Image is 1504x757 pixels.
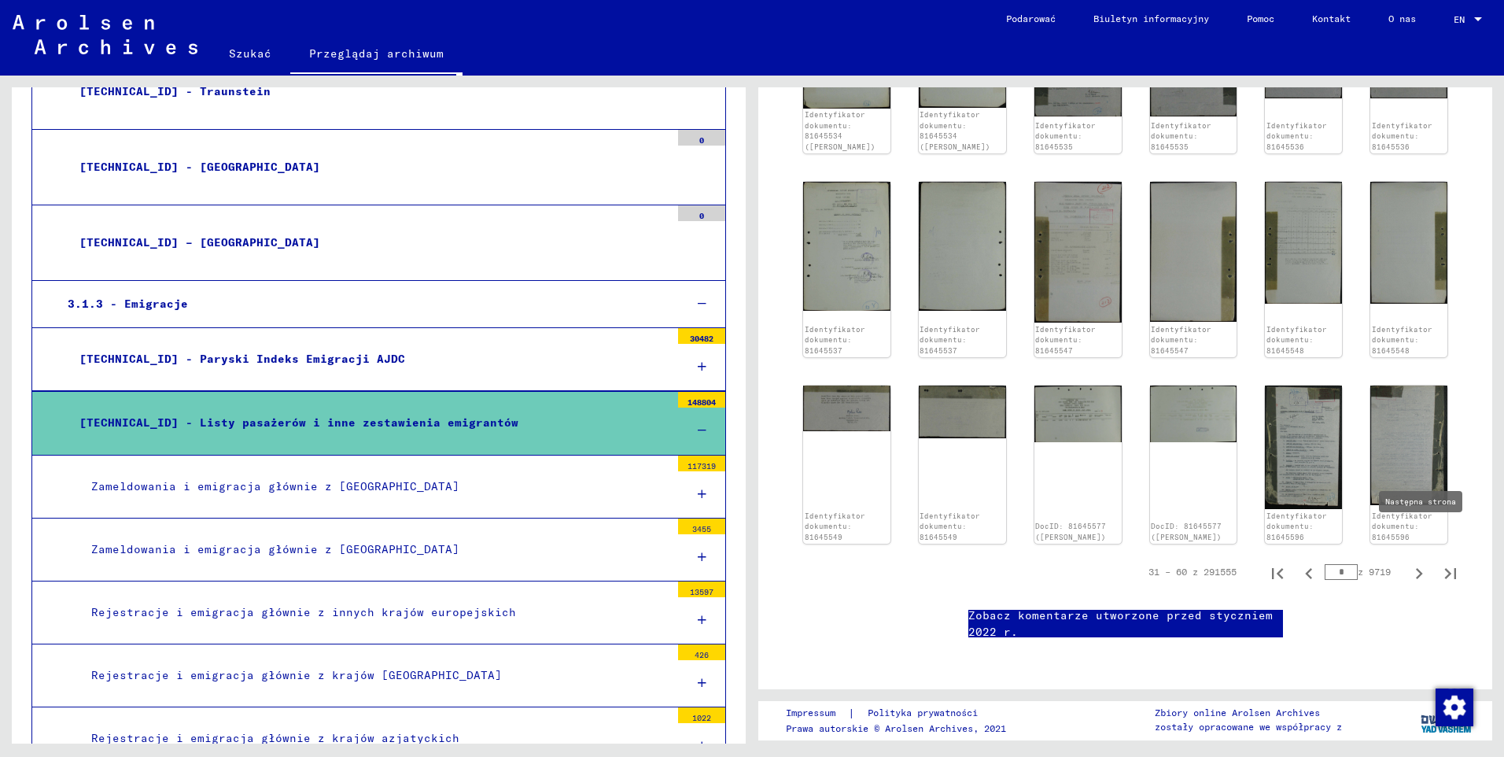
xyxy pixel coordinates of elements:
p: Zbiory online Arolsen Archives [1155,706,1342,720]
div: 13597 [678,582,725,597]
a: Identyfikator dokumentu: 81645549 [920,511,980,541]
a: Identyfikator dokumentu: 81645537 [805,325,865,355]
img: yv_logo.png [1417,700,1476,740]
a: Identyfikator dokumentu: 81645548 [1372,325,1432,355]
img: 001.jpg [1265,386,1342,509]
img: 002.jpg [919,386,1006,439]
img: 001.jpg [1034,182,1122,323]
div: 31 – 60 z 291555 [1148,565,1237,579]
img: 002.jpg [1150,386,1237,442]
div: Rejestracje i emigracja głównie z krajów [GEOGRAPHIC_DATA] [79,660,670,691]
div: 0 [678,205,725,221]
div: Rejestracje i emigracja głównie z krajów azjatyckich [79,723,670,754]
div: 117319 [678,456,725,471]
div: Zameldowania i emigracja głównie z [GEOGRAPHIC_DATA] [79,534,670,565]
button: Ostatnia strona [1435,556,1466,588]
div: Zameldowania i emigracja głównie z [GEOGRAPHIC_DATA] [79,471,670,502]
a: Identyfikator dokumentu: 81645596 [1372,511,1432,541]
a: Identyfikator dokumentu: 81645535 [1151,121,1211,151]
a: Identyfikator dokumentu: 81645535 [1035,121,1096,151]
div: Rejestracje i emigracja głównie z innych krajów europejskich [79,597,670,628]
span: EN [1454,14,1471,25]
font: | [848,705,855,722]
p: Prawa autorskie © Arolsen Archives, 2021 [786,722,1006,736]
div: [TECHNICAL_ID] - Paryski Indeks Emigracji AJDC [68,344,670,375]
div: [TECHNICAL_ID] - Traunstein [68,76,670,107]
a: Identyfikator dokumentu: 81645548 [1266,325,1327,355]
a: Identyfikator dokumentu: 81645534 ([PERSON_NAME]) [920,110,990,151]
img: Zmienianie zgody [1436,689,1473,726]
button: Następna strona [1403,556,1435,588]
div: 426 [678,644,725,660]
img: 002.jpg [1370,182,1447,304]
button: Poprzednia strona [1293,556,1325,588]
a: Identyfikator dokumentu: 81645547 [1151,325,1211,355]
a: Identyfikator dokumentu: 81645536 [1266,121,1327,151]
div: 148804 [678,392,725,408]
div: 3455 [678,519,725,534]
img: 001.jpg [803,182,890,311]
div: [TECHNICAL_ID] – [GEOGRAPHIC_DATA] [68,227,670,258]
a: Zobacz komentarze utworzone przed styczniem 2022 r. [968,607,1283,641]
div: 1022 [678,707,725,723]
a: Identyfikator dokumentu: 81645537 [920,325,980,355]
a: Identyfikator dokumentu: 81645549 [805,511,865,541]
a: Identyfikator dokumentu: 81645536 [1372,121,1432,151]
div: 30482 [678,328,725,344]
p: zostały opracowane we współpracy z [1155,720,1342,734]
a: Przeglądaj archiwum [290,35,463,76]
a: Identyfikator dokumentu: 81645534 ([PERSON_NAME]) [805,110,875,151]
a: Szukać [210,35,290,72]
div: 0 [678,130,725,146]
a: Polityka prywatności [855,705,997,722]
img: Arolsen_neg.svg [13,15,197,54]
img: 002.jpg [919,182,1006,311]
img: 002.jpg [1150,182,1237,322]
button: Pierwsza strona [1262,556,1293,588]
a: DocID: 81645577 ([PERSON_NAME]) [1151,522,1222,541]
div: [TECHNICAL_ID] - Listy pasażerów i inne zestawienia emigrantów [68,408,670,438]
div: 3.1.3 - Emigracje [56,289,672,319]
font: z 9719 [1358,567,1391,578]
img: 001.jpg [1265,182,1342,304]
img: 001.jpg [1034,386,1122,442]
img: 001.jpg [803,386,890,431]
a: Impressum [786,705,848,722]
a: Identyfikator dokumentu: 81645596 [1266,511,1327,541]
img: 002.jpg [1370,386,1447,505]
a: Identyfikator dokumentu: 81645547 [1035,325,1096,355]
a: DocID: 81645577 ([PERSON_NAME]) [1035,522,1106,541]
div: [TECHNICAL_ID] - [GEOGRAPHIC_DATA] [68,152,670,183]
